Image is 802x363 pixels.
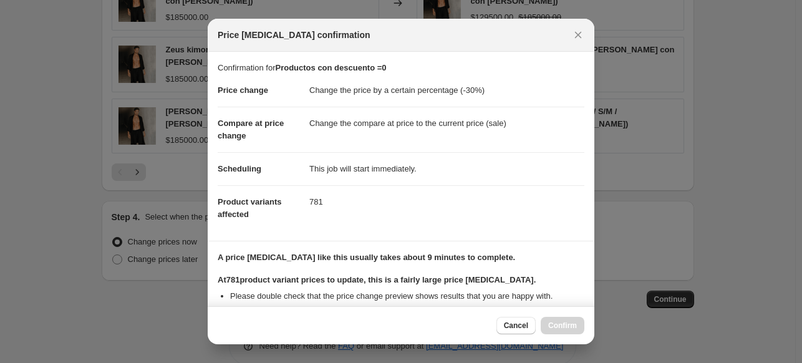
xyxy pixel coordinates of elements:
[218,275,536,284] b: At 781 product variant prices to update, this is a fairly large price [MEDICAL_DATA].
[218,62,584,74] p: Confirmation for
[309,185,584,218] dd: 781
[218,253,515,262] b: A price [MEDICAL_DATA] like this usually takes about 9 minutes to complete.
[218,197,282,219] span: Product variants affected
[504,321,528,331] span: Cancel
[309,152,584,185] dd: This job will start immediately.
[230,290,584,302] li: Please double check that the price change preview shows results that you are happy with.
[218,119,284,140] span: Compare at price change
[230,305,584,330] li: You might want to perform a backup of your products before proceeding. is one good way to backup ...
[309,74,584,107] dd: Change the price by a certain percentage (-30%)
[218,29,370,41] span: Price [MEDICAL_DATA] confirmation
[569,26,587,44] button: Close
[218,164,261,173] span: Scheduling
[496,317,536,334] button: Cancel
[275,63,386,72] b: Productos con descuento =0
[218,85,268,95] span: Price change
[309,107,584,140] dd: Change the compare at price to the current price (sale)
